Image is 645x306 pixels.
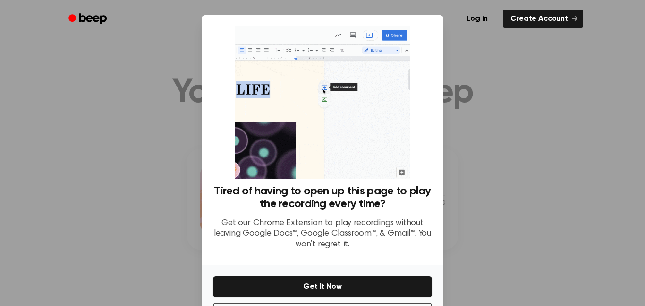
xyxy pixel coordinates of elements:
a: Create Account [503,10,583,28]
p: Get our Chrome Extension to play recordings without leaving Google Docs™, Google Classroom™, & Gm... [213,218,432,250]
button: Get It Now [213,276,432,297]
h3: Tired of having to open up this page to play the recording every time? [213,185,432,210]
a: Beep [62,10,115,28]
img: Beep extension in action [235,26,410,179]
a: Log in [457,8,497,30]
